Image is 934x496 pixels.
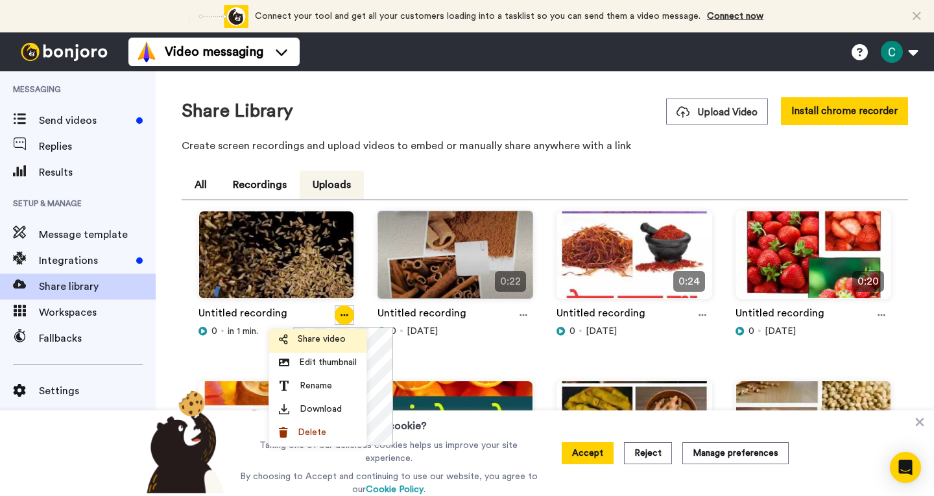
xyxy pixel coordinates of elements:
span: Video messaging [165,43,263,61]
h3: Want a cookie? [351,410,427,434]
img: vm-color.svg [136,41,157,62]
button: All [182,171,220,199]
span: Settings [39,383,156,399]
span: 0 [390,325,396,338]
span: Share video [298,333,346,346]
a: Untitled recording [736,305,824,325]
button: Install chrome recorder [781,97,908,125]
span: 0:22 [495,271,526,292]
button: Uploads [300,171,364,199]
span: 0:20 [852,271,884,292]
span: 0 [748,325,754,338]
img: a0ea14dc-bff0-443f-904a-4ab8e5548802_thumbnail_source_1754976439.jpg [557,211,712,309]
img: 8034c978-692b-4535-835f-eafc510c04e3_thumbnail_source_1754546103.jpg [736,381,891,479]
div: [DATE] [736,325,891,338]
span: Workspaces [39,305,156,320]
a: Untitled recording [377,305,466,325]
span: 0 [211,325,217,338]
button: Accept [562,442,614,464]
span: Results [39,165,156,180]
img: 10d7322a-0417-4c4e-b35a-d9e5ca9731c4_thumbnail_source_1754716826.jpg [378,381,533,479]
div: in 1 min. [198,325,354,338]
div: Open Intercom Messenger [890,452,921,483]
span: Download [300,403,342,416]
span: Connect your tool and get all your customers loading into a tasklist so you can send them a video... [255,12,700,21]
div: [DATE] [557,325,712,338]
span: 0:24 [673,271,705,292]
button: Reject [624,442,672,464]
span: Integrations [39,253,131,268]
span: 0 [569,325,575,338]
span: Upload Video [677,106,758,119]
img: 50de065f-0c58-414f-9ace-9b3c06ae34ff_thumbnail_source_1754889130.jpg [736,211,891,309]
a: Connect now [707,12,763,21]
a: Cookie Policy [366,485,424,494]
span: Send videos [39,113,131,128]
img: bear-with-cookie.png [135,390,231,493]
h1: Share Library [182,101,293,121]
span: Fallbacks [39,331,156,346]
p: By choosing to Accept and continuing to use our website, you agree to our . [237,470,541,496]
button: Recordings [220,171,300,199]
div: [DATE] [377,325,533,338]
img: 2516d301-bc90-4411-a95d-de192ff4f48e_thumbnail_source_1755148764.jpg [199,211,353,309]
span: Delete [298,426,326,439]
span: Rename [300,379,332,392]
span: Share library [39,279,156,294]
p: Taking one of our delicious cookies helps us improve your site experience. [237,439,541,465]
img: bj-logo-header-white.svg [16,43,113,61]
div: animation [177,5,248,28]
img: 2d701106-b06f-45ea-a3eb-ceda4c4be6e9_thumbnail_source_1754631240.jpg [557,381,712,479]
img: 68c4e379-534d-4ad6-9c6f-293445bf44ee_thumbnail_source_1755061358.jpg [378,211,533,309]
span: Replies [39,139,156,154]
span: Edit thumbnail [299,356,357,369]
p: Create screen recordings and upload videos to embed or manually share anywhere with a link [182,138,908,154]
a: Untitled recording [557,305,645,325]
button: Upload Video [666,99,768,124]
a: Untitled recording [198,305,287,325]
span: Message template [39,227,156,242]
button: Manage preferences [682,442,789,464]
